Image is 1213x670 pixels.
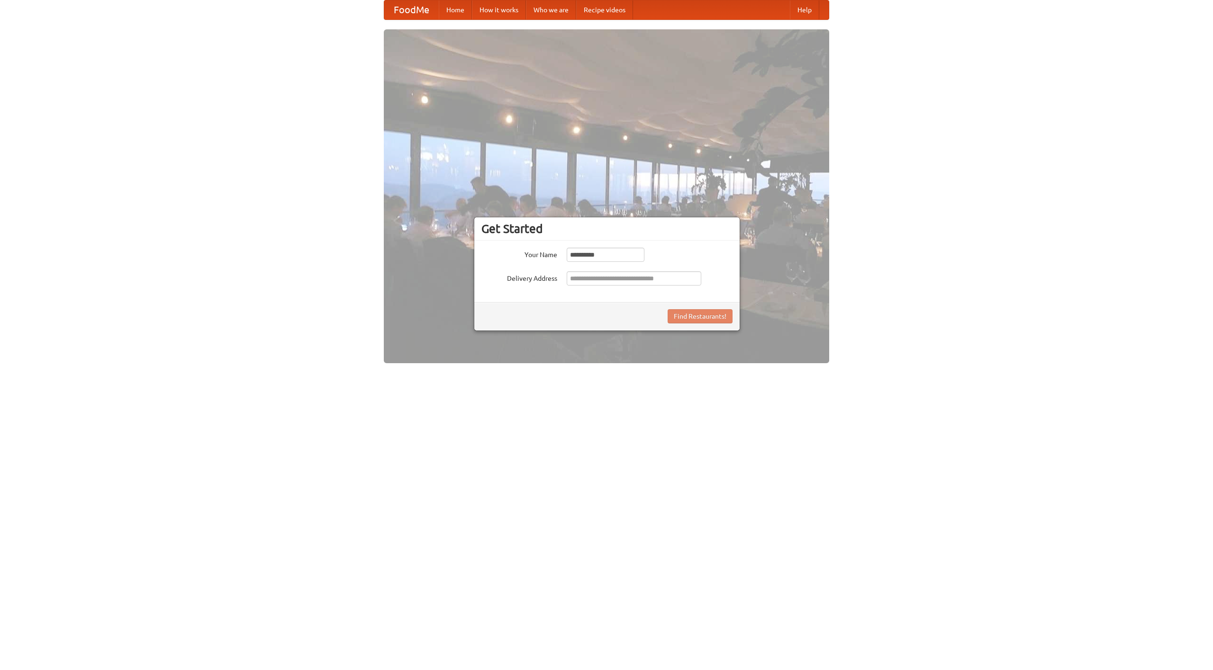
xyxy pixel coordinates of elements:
a: Help [790,0,819,19]
label: Your Name [481,248,557,259]
a: Recipe videos [576,0,633,19]
a: How it works [472,0,526,19]
a: Home [439,0,472,19]
a: FoodMe [384,0,439,19]
a: Who we are [526,0,576,19]
label: Delivery Address [481,271,557,283]
h3: Get Started [481,222,733,236]
button: Find Restaurants! [668,309,733,323]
